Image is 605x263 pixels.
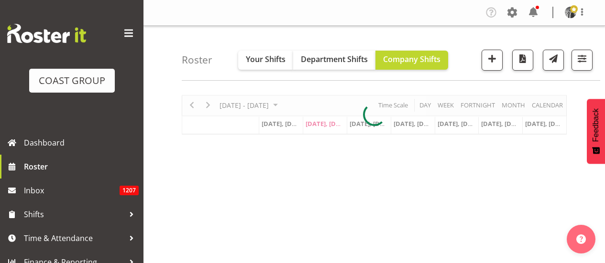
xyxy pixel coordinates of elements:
[587,99,605,164] button: Feedback - Show survey
[565,7,576,18] img: stefaan-simons7cdb5eda7cf2d86be9a9309e83275074.png
[24,231,124,245] span: Time & Attendance
[572,50,593,71] button: Filter Shifts
[375,51,448,70] button: Company Shifts
[7,24,86,43] img: Rosterit website logo
[543,50,564,71] button: Send a list of all shifts for the selected filtered period to all rostered employees.
[182,54,212,65] h4: Roster
[24,183,120,198] span: Inbox
[238,51,293,70] button: Your Shifts
[39,74,105,88] div: COAST GROUP
[301,54,368,64] span: Department Shifts
[24,136,139,150] span: Dashboard
[293,51,375,70] button: Department Shifts
[482,50,503,71] button: Add a new shift
[512,50,533,71] button: Download a PDF of the roster according to the set date range.
[576,234,586,244] img: help-xxl-2.png
[24,159,139,174] span: Roster
[592,108,600,142] span: Feedback
[24,207,124,221] span: Shifts
[383,54,440,64] span: Company Shifts
[120,186,139,195] span: 1207
[246,54,286,64] span: Your Shifts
